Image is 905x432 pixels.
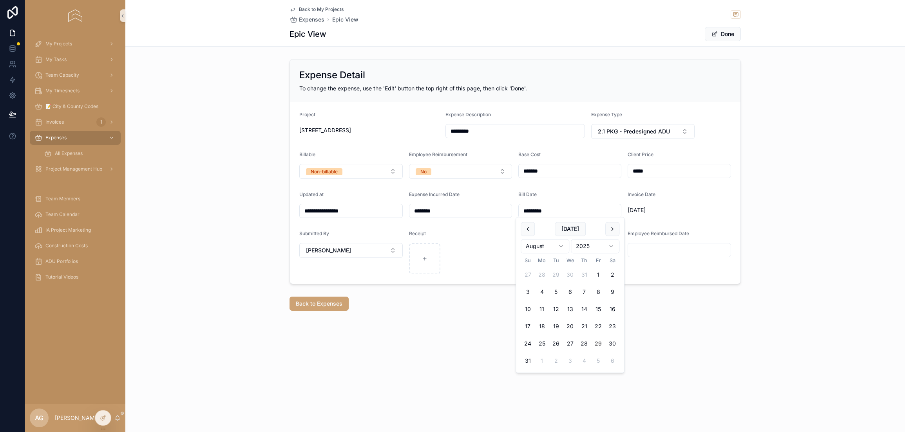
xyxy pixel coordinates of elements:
button: Tuesday, August 12th, 2025 [549,302,563,317]
span: My Projects [45,41,72,47]
span: My Timesheets [45,88,80,94]
th: Sunday [521,256,535,265]
table: August 2025 [521,256,619,368]
button: Monday, August 18th, 2025 [535,320,549,334]
span: Expenses [299,16,324,23]
p: [PERSON_NAME] [55,414,100,422]
button: Thursday, August 7th, 2025 [577,285,591,299]
button: [DATE] [555,222,586,236]
span: Team Capacity [45,72,79,78]
span: IA Project Marketing [45,227,91,233]
a: Expenses [290,16,324,23]
a: Tutorial Videos [30,270,121,284]
h1: Epic View [290,29,326,40]
h2: Expense Detail [299,69,365,81]
button: Tuesday, August 26th, 2025 [549,337,563,351]
button: Wednesday, August 6th, 2025 [563,285,577,299]
button: Friday, August 22nd, 2025 [591,320,605,334]
button: Wednesday, July 30th, 2025 [563,268,577,282]
span: Invoice Date [628,191,655,197]
button: Thursday, August 28th, 2025 [577,337,591,351]
button: Sunday, July 27th, 2025 [521,268,535,282]
span: Client Price [628,151,653,157]
button: Friday, August 15th, 2025 [591,302,605,317]
a: Epic View [332,16,358,23]
button: Select Button [591,124,695,139]
button: Sunday, August 17th, 2025 [521,320,535,334]
a: My Timesheets [30,84,121,98]
button: Friday, September 5th, 2025 [591,354,605,368]
th: Thursday [577,256,591,265]
span: Employee Reimbursement [409,151,467,157]
a: My Tasks [30,52,121,67]
button: Sunday, August 3rd, 2025 [521,285,535,299]
span: Team Members [45,196,80,202]
a: Invoices1 [30,115,121,129]
button: Tuesday, July 29th, 2025 [549,268,563,282]
button: Saturday, August 2nd, 2025 [605,268,619,282]
button: Select Button [299,243,403,258]
button: Monday, August 11th, 2025 [535,302,549,317]
a: Team Capacity [30,68,121,82]
button: Select Button [409,164,512,179]
div: No [420,168,427,175]
button: Monday, July 28th, 2025 [535,268,549,282]
button: Friday, August 1st, 2025 [591,268,605,282]
button: Tuesday, September 2nd, 2025 [549,354,563,368]
a: Expenses [30,131,121,145]
span: Expense Type [591,112,622,117]
span: [DATE] [628,206,731,214]
span: Tutorial Videos [45,274,78,280]
span: Back to My Projects [299,6,344,13]
span: Bill Date [518,191,537,197]
button: Sunday, August 31st, 2025 [521,354,535,368]
button: Friday, August 8th, 2025 [591,285,605,299]
button: Saturday, August 23rd, 2025 [605,320,619,334]
button: Monday, September 1st, 2025 [535,354,549,368]
button: Tuesday, August 19th, 2025 [549,320,563,334]
div: 1 [96,117,106,127]
button: Today, Thursday, September 4th, 2025 [577,354,591,368]
button: Tuesday, August 5th, 2025 [549,285,563,299]
button: Sunday, August 24th, 2025 [521,337,535,351]
span: Expenses [45,135,67,141]
th: Tuesday [549,256,563,265]
span: Invoices [45,119,64,125]
span: [STREET_ADDRESS] [299,126,351,134]
a: My Projects [30,37,121,51]
a: All Expenses [39,146,121,160]
span: Base Cost [518,151,541,157]
button: Saturday, August 9th, 2025 [605,285,619,299]
a: Back to My Projects [290,6,344,13]
th: Monday [535,256,549,265]
span: 📝 City & County Codes [45,103,98,110]
button: Thursday, July 31st, 2025 [577,268,591,282]
a: Project Management Hub [30,162,121,176]
a: Construction Costs [30,239,121,253]
a: IA Project Marketing [30,223,121,237]
span: My Tasks [45,56,67,63]
a: 📝 City & County Codes [30,99,121,113]
span: AG [35,413,43,423]
span: Employee Reimbursed Date [628,230,689,236]
button: Thursday, August 14th, 2025 [577,302,591,317]
button: Select Button [299,164,403,179]
th: Friday [591,256,605,265]
div: scrollable content [25,31,125,404]
th: Wednesday [563,256,577,265]
a: Team Members [30,192,121,206]
button: Monday, August 4th, 2025 [535,285,549,299]
button: Saturday, August 16th, 2025 [605,302,619,317]
span: Expense Description [445,112,491,117]
button: Saturday, August 30th, 2025 [605,337,619,351]
a: ADU Portfolios [30,254,121,268]
button: Back to Expenses [290,297,349,311]
span: All Expenses [55,150,83,157]
span: Expense Incurred Date [409,191,460,197]
span: Receipt [409,230,426,236]
button: Sunday, August 10th, 2025 [521,302,535,317]
span: 2.1 PKG - Predesigned ADU [598,128,670,135]
button: Wednesday, August 20th, 2025 [563,320,577,334]
span: [PERSON_NAME] [306,247,351,254]
span: Back to Expenses [296,300,342,308]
